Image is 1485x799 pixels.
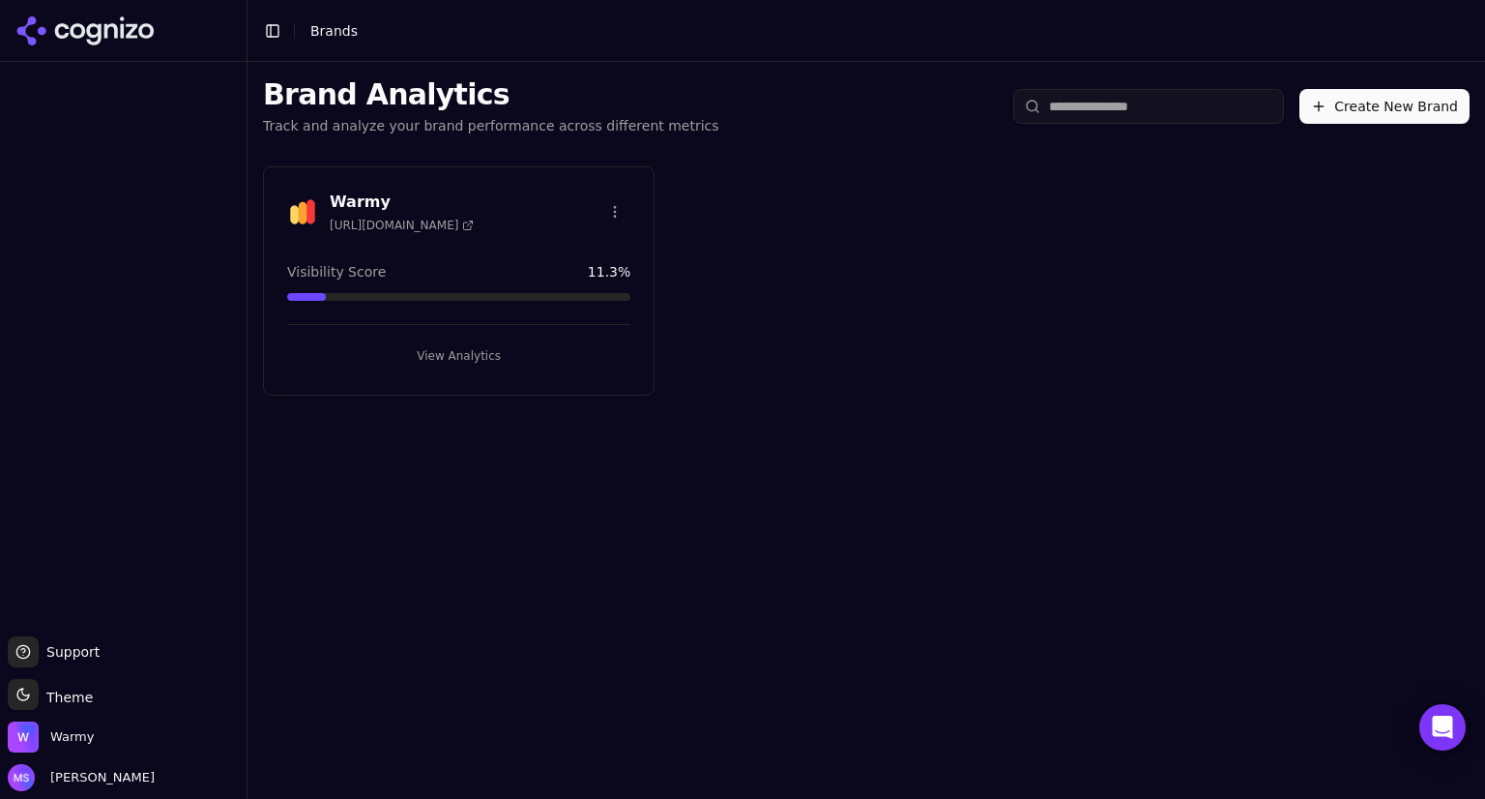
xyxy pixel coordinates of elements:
[330,191,474,214] h3: Warmy
[310,23,358,39] span: Brands
[263,116,719,135] p: Track and analyze your brand performance across different metrics
[8,764,35,791] img: Maria Sanchez
[39,642,100,662] span: Support
[43,769,155,786] span: [PERSON_NAME]
[8,722,39,753] img: Warmy
[287,340,630,371] button: View Analytics
[330,218,474,233] span: [URL][DOMAIN_NAME]
[8,764,155,791] button: Open user button
[39,690,93,705] span: Theme
[50,728,94,746] span: Warmy
[287,262,386,281] span: Visibility Score
[310,21,358,41] nav: breadcrumb
[1419,704,1466,751] div: Open Intercom Messenger
[588,262,630,281] span: 11.3 %
[263,77,719,112] h1: Brand Analytics
[1299,89,1470,124] button: Create New Brand
[287,196,318,227] img: Warmy
[8,722,94,753] button: Open organization switcher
